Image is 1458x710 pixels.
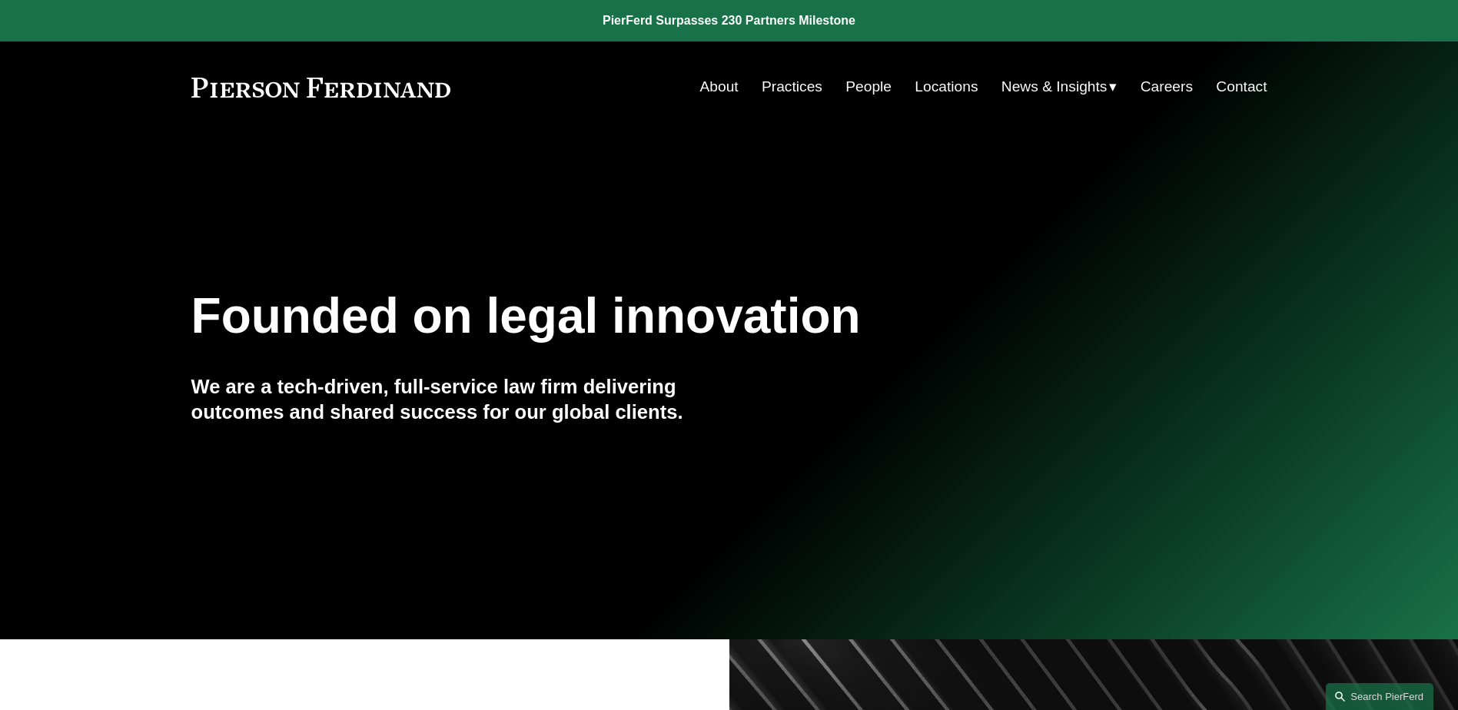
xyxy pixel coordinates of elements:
a: People [845,72,892,101]
a: folder dropdown [1001,72,1118,101]
a: Practices [762,72,822,101]
a: Careers [1141,72,1193,101]
a: Search this site [1326,683,1433,710]
a: Contact [1216,72,1267,101]
a: About [700,72,739,101]
span: News & Insights [1001,74,1108,101]
a: Locations [915,72,978,101]
h4: We are a tech-driven, full-service law firm delivering outcomes and shared success for our global... [191,374,729,424]
h1: Founded on legal innovation [191,288,1088,344]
